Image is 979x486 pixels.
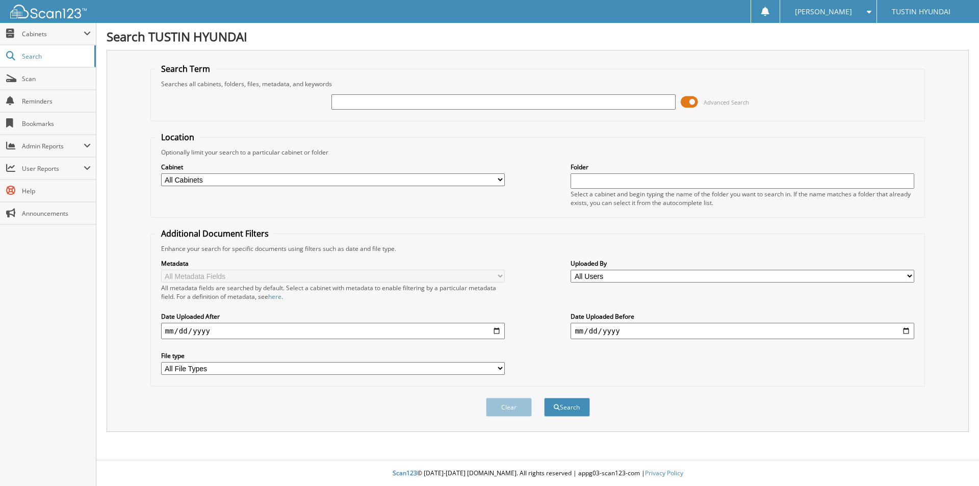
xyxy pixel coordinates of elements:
span: Scan123 [393,469,417,477]
span: Search [22,52,89,61]
span: Help [22,187,91,195]
span: Bookmarks [22,119,91,128]
input: start [161,323,505,339]
div: All metadata fields are searched by default. Select a cabinet with metadata to enable filtering b... [161,284,505,301]
h1: Search TUSTIN HYUNDAI [107,28,969,45]
label: Uploaded By [571,259,914,268]
input: end [571,323,914,339]
span: Admin Reports [22,142,84,150]
span: Advanced Search [704,98,749,106]
button: Search [544,398,590,417]
div: Select a cabinet and begin typing the name of the folder you want to search in. If the name match... [571,190,914,207]
a: here [268,292,281,301]
div: © [DATE]-[DATE] [DOMAIN_NAME]. All rights reserved | appg03-scan123-com | [96,461,979,486]
span: Scan [22,74,91,83]
label: Metadata [161,259,505,268]
span: TUSTIN HYUNDAI [892,9,950,15]
img: scan123-logo-white.svg [10,5,87,18]
span: [PERSON_NAME] [795,9,852,15]
label: Date Uploaded Before [571,312,914,321]
span: Reminders [22,97,91,106]
legend: Additional Document Filters [156,228,274,239]
span: Cabinets [22,30,84,38]
legend: Location [156,132,199,143]
div: Enhance your search for specific documents using filters such as date and file type. [156,244,920,253]
span: User Reports [22,164,84,173]
span: Announcements [22,209,91,218]
div: Optionally limit your search to a particular cabinet or folder [156,148,920,157]
label: Date Uploaded After [161,312,505,321]
legend: Search Term [156,63,215,74]
button: Clear [486,398,532,417]
label: Folder [571,163,914,171]
label: Cabinet [161,163,505,171]
label: File type [161,351,505,360]
a: Privacy Policy [645,469,683,477]
div: Searches all cabinets, folders, files, metadata, and keywords [156,80,920,88]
